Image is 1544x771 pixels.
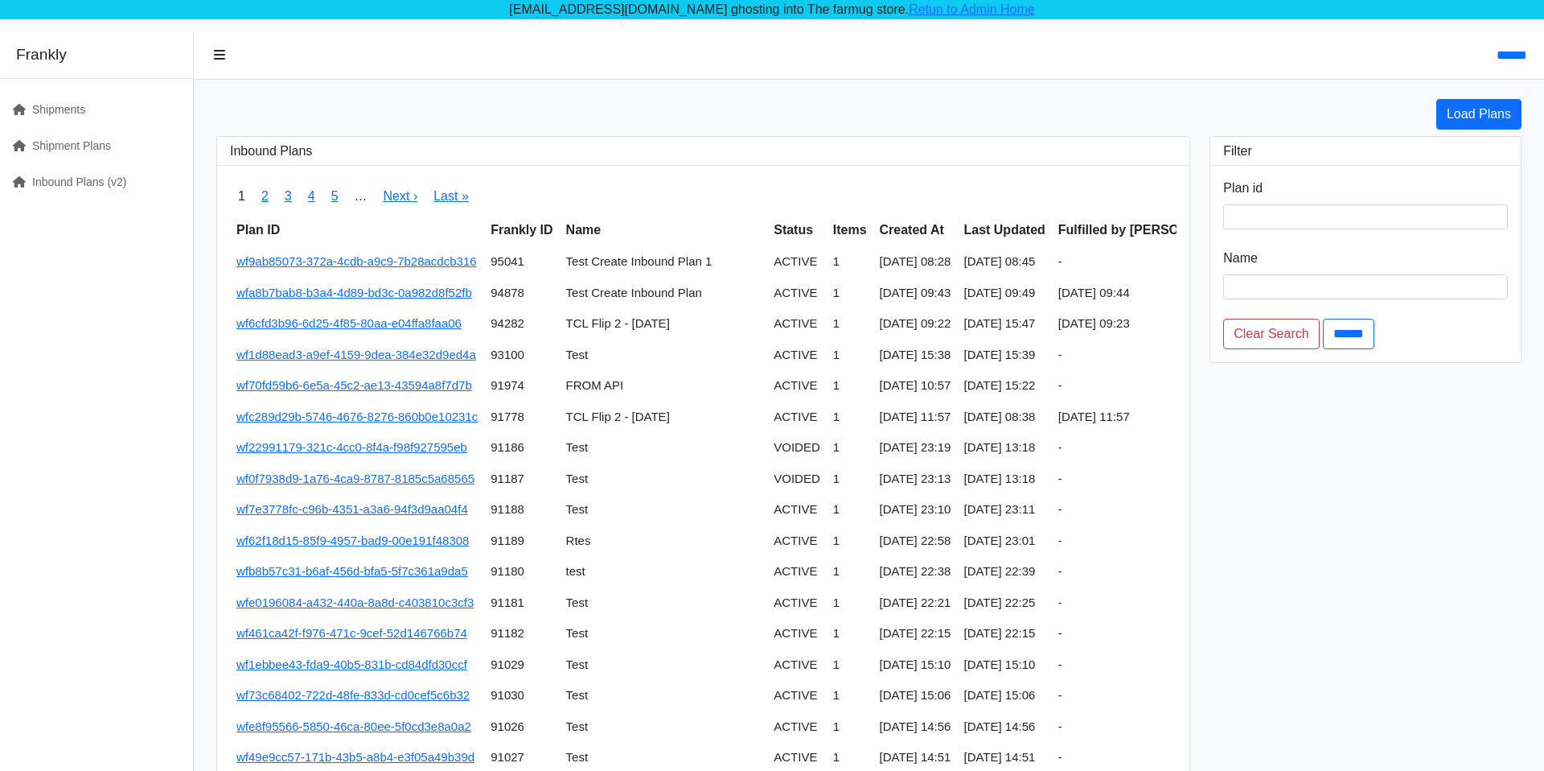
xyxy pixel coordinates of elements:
td: 91186 [484,432,559,464]
a: wf7e3778fc-c96b-4351-a3a6-94f3d9aa04f4 [236,502,468,516]
td: VOIDED [767,432,827,464]
a: Load Plans [1436,99,1521,130]
td: - [1052,432,1244,464]
a: wf22991179-321c-4cc0-8f4a-f98f927595eb [236,440,467,454]
label: Plan id [1223,179,1263,198]
nav: pager [230,179,1176,214]
td: [DATE] 09:43 [873,278,958,309]
td: - [1052,680,1244,711]
td: [DATE] 15:38 [873,340,958,371]
td: [DATE] 15:22 [957,370,1051,402]
td: 1 [827,618,873,649]
td: ACTIVE [767,402,827,433]
td: [DATE] 09:49 [957,278,1051,309]
td: 91029 [484,649,559,681]
td: [DATE] 10:57 [873,370,958,402]
td: [DATE] 11:57 [1052,402,1244,433]
td: 91187 [484,464,559,495]
td: [DATE] 09:23 [1052,308,1244,340]
td: ACTIVE [767,308,827,340]
td: [DATE] 22:39 [957,556,1051,588]
td: ACTIVE [767,680,827,711]
th: Last Updated [957,214,1051,246]
td: Test [560,464,768,495]
td: - [1052,649,1244,681]
td: - [1052,464,1244,495]
a: wf9ab85073-372a-4cdb-a9c9-7b28acdcb316 [236,254,477,268]
td: 1 [827,402,873,433]
td: 1 [827,278,873,309]
th: Plan ID [230,214,484,246]
td: ACTIVE [767,618,827,649]
td: [DATE] 22:15 [873,618,958,649]
td: 91188 [484,494,559,526]
td: 1 [827,649,873,681]
td: [DATE] 22:58 [873,526,958,557]
h3: Inbound Plans [230,143,1176,159]
a: wf6cfd3b96-6d25-4f85-80aa-e04ffa8faa06 [236,316,462,330]
td: ACTIVE [767,526,827,557]
td: [DATE] 13:18 [957,432,1051,464]
th: Created At [873,214,958,246]
td: 91182 [484,618,559,649]
a: wf0f7938d9-1a76-4ca9-8787-8185c5a68565 [236,472,474,485]
td: 1 [827,464,873,495]
td: [DATE] 15:10 [873,649,958,681]
td: 91778 [484,402,559,433]
td: Test Create Inbound Plan 1 [560,246,768,278]
td: - [1052,494,1244,526]
td: - [1052,618,1244,649]
a: 4 [308,189,315,203]
td: 93100 [484,340,559,371]
td: [DATE] 15:39 [957,340,1051,371]
a: wf73c68402-722d-48fe-833d-cd0cef5c6b32 [236,688,470,702]
td: Test [560,649,768,681]
td: [DATE] 15:06 [957,680,1051,711]
td: 91180 [484,556,559,588]
td: [DATE] 09:44 [1052,278,1244,309]
td: 91181 [484,588,559,619]
td: FROM API [560,370,768,402]
a: wfa8b7bab8-b3a4-4d89-bd3c-0a982d8f52fb [236,286,472,299]
td: [DATE] 08:38 [957,402,1051,433]
td: TCL Flip 2 - [DATE] [560,402,768,433]
td: 91030 [484,680,559,711]
td: test [560,556,768,588]
a: wfb8b57c31-b6af-456d-bfa5-5f7c361a9da5 [236,564,468,578]
td: [DATE] 15:47 [957,308,1051,340]
td: Test [560,588,768,619]
a: Retun to Admin Home [909,2,1035,16]
a: wf62f18d15-85f9-4957-bad9-00e191f48308 [236,534,469,547]
td: [DATE] 08:28 [873,246,958,278]
td: VOIDED [767,464,827,495]
td: [DATE] 15:06 [873,680,958,711]
a: wf70fd59b6-6e5a-45c2-ae13-43594a8f7d7b [236,378,472,392]
td: - [1052,370,1244,402]
a: wfc289d29b-5746-4676-8276-860b0e10231c [236,410,478,423]
td: ACTIVE [767,711,827,743]
td: ACTIVE [767,494,827,526]
a: wfe0196084-a432-440a-8a8d-c403810c3cf3 [236,596,474,609]
td: 1 [827,711,873,743]
span: … [347,179,376,214]
a: 3 [285,189,292,203]
td: ACTIVE [767,278,827,309]
th: Items [827,214,873,246]
td: [DATE] 14:56 [957,711,1051,743]
td: TCL Flip 2 - [DATE] [560,308,768,340]
a: wf49e9cc57-171b-43b5-a8b4-e3f05a49b39d [236,750,474,764]
td: 94878 [484,278,559,309]
a: 5 [331,189,339,203]
td: ACTIVE [767,370,827,402]
td: - [1052,556,1244,588]
td: 91026 [484,711,559,743]
td: [DATE] 08:45 [957,246,1051,278]
a: 2 [261,189,269,203]
td: 1 [827,308,873,340]
td: Rtes [560,526,768,557]
td: 1 [827,432,873,464]
td: 1 [827,340,873,371]
th: Frankly ID [484,214,559,246]
td: ACTIVE [767,588,827,619]
td: [DATE] 22:15 [957,618,1051,649]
